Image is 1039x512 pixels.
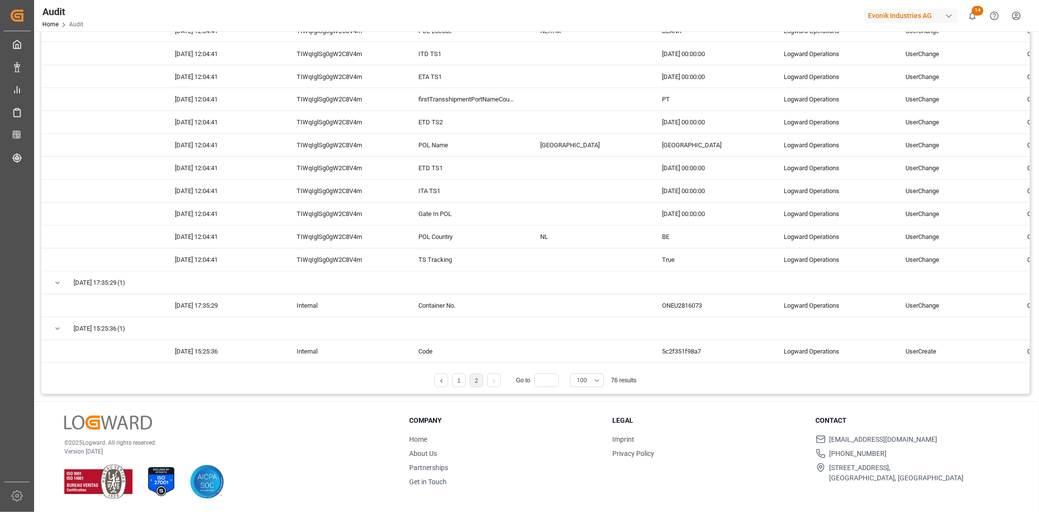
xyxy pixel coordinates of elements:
[650,88,772,111] div: PT
[407,203,529,225] div: Gate In POL
[772,203,894,225] div: Logward Operations
[475,377,478,384] a: 2
[772,111,894,134] div: Logward Operations
[894,340,1016,363] div: UserCreate
[650,295,772,317] div: ONEU2816073
[409,464,448,472] a: Partnerships
[285,226,407,248] div: TIWqIglSg0gW2C8V4m
[64,465,132,499] img: ISO 9001 & ISO 14001 Certification
[894,180,1016,202] div: UserChange
[972,6,983,16] span: 14
[650,111,772,134] div: [DATE] 00:00:00
[962,5,983,27] button: show 14 new notifications
[830,434,938,445] span: [EMAIL_ADDRESS][DOMAIN_NAME]
[409,478,447,486] a: Get in Touch
[285,111,407,134] div: TIWqIglSg0gW2C8V4m
[407,295,529,317] div: Container No.
[117,272,125,295] span: (1)
[772,134,894,157] div: Logward Operations
[409,450,437,457] a: About Us
[74,272,116,295] span: [DATE] 17:35:29
[285,295,407,317] div: Internal
[612,435,634,443] a: Imprint
[894,134,1016,157] div: UserChange
[816,415,1007,426] h3: Contact
[163,42,285,65] div: [DATE] 12:04:41
[650,134,772,157] div: [GEOGRAPHIC_DATA]
[285,340,407,363] div: Internal
[650,203,772,225] div: [DATE] 00:00:00
[163,203,285,225] div: [DATE] 12:04:41
[830,463,964,483] span: [STREET_ADDRESS], [GEOGRAPHIC_DATA], [GEOGRAPHIC_DATA]
[470,374,483,387] li: 2
[407,226,529,248] div: POL Country
[407,42,529,65] div: ITD TS1
[772,42,894,65] div: Logward Operations
[285,134,407,157] div: TIWqIglSg0gW2C8V4m
[163,249,285,271] div: [DATE] 12:04:41
[163,111,285,134] div: [DATE] 12:04:41
[894,88,1016,111] div: UserChange
[190,465,224,499] img: AICPA SOC
[650,65,772,88] div: [DATE] 00:00:00
[650,249,772,271] div: True
[864,9,958,23] div: Evonik Industries AG
[407,340,529,363] div: Code
[830,449,887,459] span: [PHONE_NUMBER]
[612,415,803,426] h3: Legal
[407,134,529,157] div: POL Name
[894,65,1016,88] div: UserChange
[529,134,650,157] div: [GEOGRAPHIC_DATA]
[144,465,178,499] img: ISO 27001 Certification
[772,88,894,111] div: Logward Operations
[407,88,529,111] div: firstTransshipmentPortNameCountryCode
[409,415,600,426] h3: Company
[894,249,1016,271] div: UserChange
[285,203,407,225] div: TIWqIglSg0gW2C8V4m
[64,447,385,456] p: Version [DATE]
[285,88,407,111] div: TIWqIglSg0gW2C8V4m
[772,226,894,248] div: Logward Operations
[163,65,285,88] div: [DATE] 12:04:41
[163,134,285,157] div: [DATE] 12:04:41
[163,180,285,202] div: [DATE] 12:04:41
[42,21,58,28] a: Home
[894,111,1016,134] div: UserChange
[894,42,1016,65] div: UserChange
[285,180,407,202] div: TIWqIglSg0gW2C8V4m
[117,318,125,340] span: (1)
[42,4,83,19] div: Audit
[612,450,654,457] a: Privacy Policy
[407,180,529,202] div: ITA TS1
[772,295,894,317] div: Logward Operations
[983,5,1005,27] button: Help Center
[611,377,637,384] span: 76 results
[650,42,772,65] div: [DATE] 00:00:00
[163,226,285,248] div: [DATE] 12:04:41
[64,415,152,430] img: Logward Logo
[577,376,587,385] span: 100
[516,374,562,387] div: Go to
[407,157,529,179] div: ETD TS1
[894,157,1016,179] div: UserChange
[772,340,894,363] div: Logward Operations
[409,435,427,443] a: Home
[285,157,407,179] div: TIWqIglSg0gW2C8V4m
[772,180,894,202] div: Logward Operations
[163,157,285,179] div: [DATE] 12:04:41
[772,249,894,271] div: Logward Operations
[407,249,529,271] div: TS Tracking
[407,111,529,134] div: ETD TS2
[457,377,461,384] a: 1
[163,295,285,317] div: [DATE] 17:35:29
[452,374,466,387] li: 1
[529,226,650,248] div: NL
[434,374,448,387] li: Previous Page
[285,65,407,88] div: TIWqIglSg0gW2C8V4m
